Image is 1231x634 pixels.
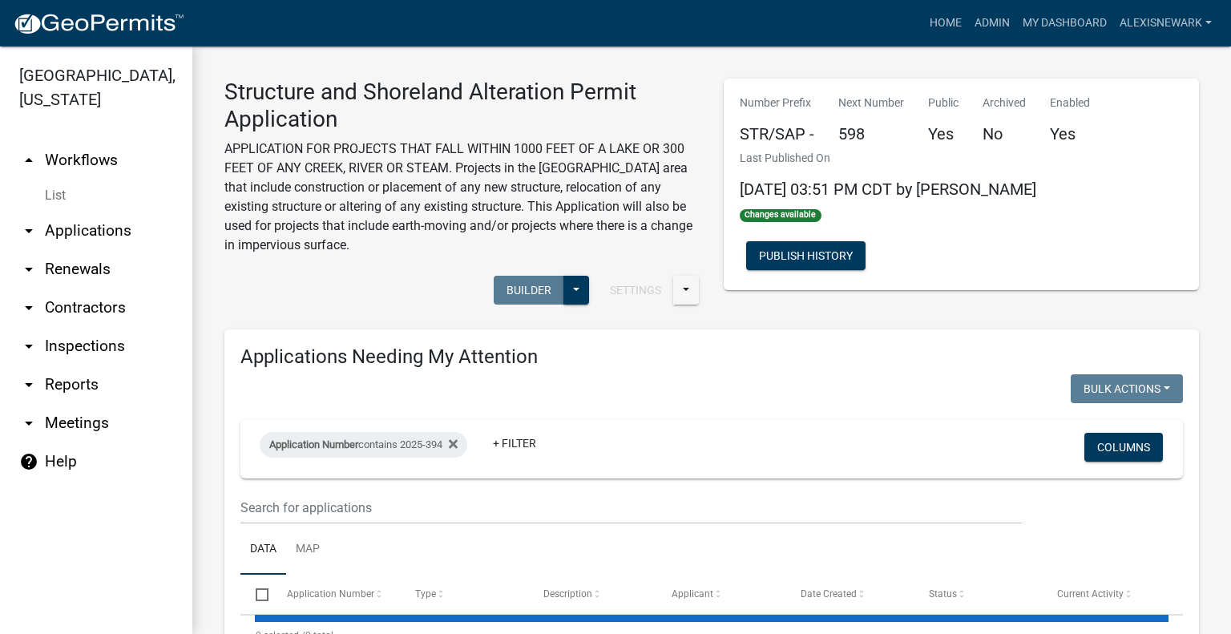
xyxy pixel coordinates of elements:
input: Search for applications [240,491,1022,524]
span: Application Number [269,438,358,450]
i: arrow_drop_down [19,375,38,394]
span: Type [415,588,436,600]
span: Application Number [287,588,374,600]
button: Columns [1084,433,1163,462]
datatable-header-cell: Description [528,575,656,613]
a: My Dashboard [1016,8,1113,38]
div: contains 2025-394 [260,432,467,458]
a: alexisnewark [1113,8,1218,38]
p: Public [928,95,959,111]
span: Applicant [672,588,713,600]
p: APPLICATION FOR PROJECTS THAT FALL WITHIN 1000 FEET OF A LAKE OR 300 FEET OF ANY CREEK, RIVER OR ... [224,139,700,255]
span: [DATE] 03:51 PM CDT by [PERSON_NAME] [740,180,1036,199]
p: Number Prefix [740,95,814,111]
span: Date Created [801,588,857,600]
button: Publish History [746,241,866,270]
a: Map [286,524,329,575]
wm-modal-confirm: Workflow Publish History [746,251,866,264]
i: arrow_drop_down [19,298,38,317]
h5: No [983,124,1026,143]
button: Bulk Actions [1071,374,1183,403]
h3: Structure and Shoreland Alteration Permit Application [224,79,700,132]
a: Admin [968,8,1016,38]
datatable-header-cell: Current Activity [1042,575,1170,613]
p: Archived [983,95,1026,111]
span: Changes available [740,209,821,222]
i: arrow_drop_down [19,414,38,433]
i: arrow_drop_down [19,221,38,240]
i: help [19,452,38,471]
h5: Yes [1050,124,1090,143]
a: Home [923,8,968,38]
p: Last Published On [740,150,1036,167]
p: Next Number [838,95,904,111]
i: arrow_drop_up [19,151,38,170]
datatable-header-cell: Application Number [271,575,399,613]
datatable-header-cell: Type [400,575,528,613]
a: Data [240,524,286,575]
i: arrow_drop_down [19,337,38,356]
span: Current Activity [1057,588,1124,600]
button: Builder [494,276,564,305]
h5: STR/SAP - [740,124,814,143]
datatable-header-cell: Status [914,575,1042,613]
datatable-header-cell: Date Created [785,575,913,613]
button: Settings [597,276,674,305]
p: Enabled [1050,95,1090,111]
i: arrow_drop_down [19,260,38,279]
h5: Yes [928,124,959,143]
span: Description [543,588,592,600]
h5: 598 [838,124,904,143]
span: Status [929,588,957,600]
datatable-header-cell: Applicant [656,575,785,613]
a: + Filter [480,429,549,458]
h4: Applications Needing My Attention [240,345,1183,369]
datatable-header-cell: Select [240,575,271,613]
